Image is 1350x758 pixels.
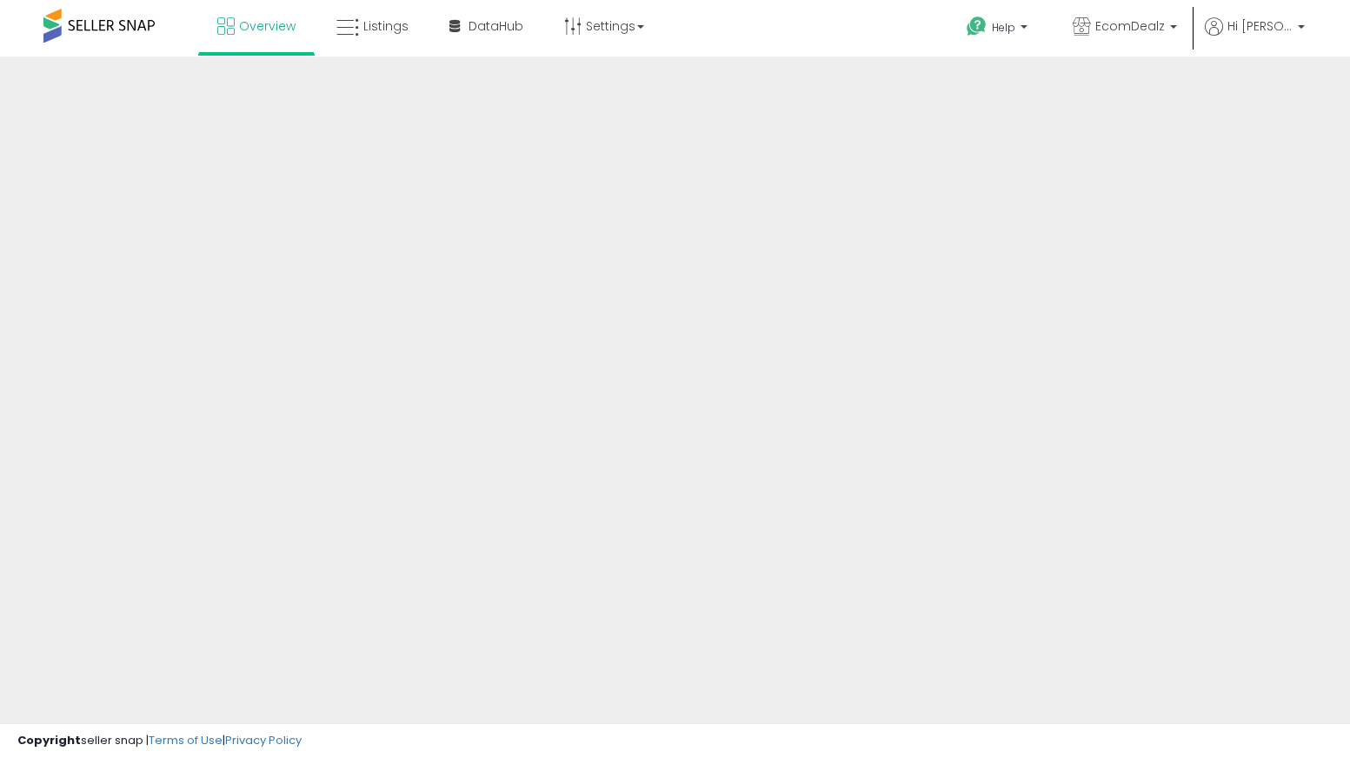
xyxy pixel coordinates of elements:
span: EcomDealz [1095,17,1165,35]
i: Get Help [966,16,988,37]
span: Overview [239,17,296,35]
a: Privacy Policy [225,732,302,748]
a: Help [953,3,1045,57]
a: Terms of Use [149,732,223,748]
strong: Copyright [17,732,81,748]
span: DataHub [469,17,523,35]
span: Hi [PERSON_NAME] [1227,17,1293,35]
span: Listings [363,17,409,35]
a: Hi [PERSON_NAME] [1205,17,1305,57]
span: Help [992,20,1015,35]
div: seller snap | | [17,733,302,749]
